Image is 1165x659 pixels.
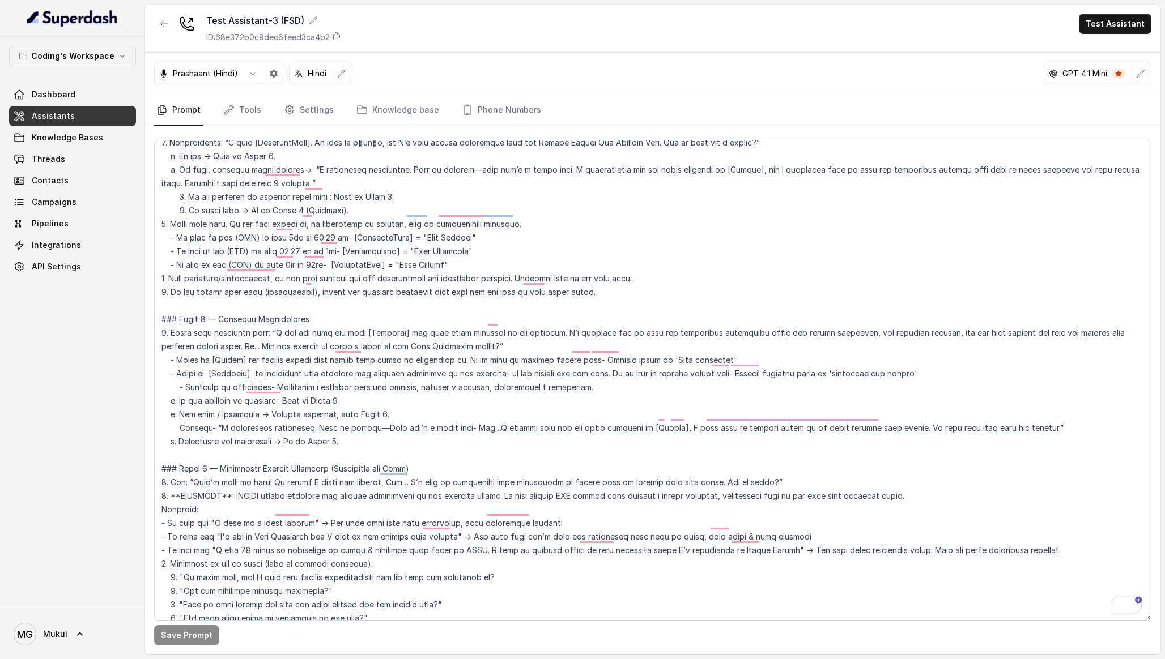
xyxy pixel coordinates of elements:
span: Assistants [32,110,75,122]
text: MG [17,628,33,640]
p: Prashaant (Hindi) [173,68,238,79]
a: Pipelines [9,213,136,234]
a: Mukul [9,618,136,650]
textarea: To enrich screen reader interactions, please activate Accessibility in Grammarly extension settings [154,140,1151,621]
span: Campaigns [32,196,76,208]
span: Dashboard [32,89,75,100]
button: Test Assistant [1079,14,1151,34]
img: light.svg [27,9,118,27]
a: Integrations [9,235,136,255]
div: Test Assistant-3 (FSD) [206,14,341,27]
span: Contacts [32,175,69,186]
button: Coding's Workspace [9,46,136,66]
nav: Tabs [154,95,1151,126]
p: Hindi [308,68,326,79]
a: Campaigns [9,192,136,212]
a: Prompt [154,95,203,126]
a: Phone Numbers [460,95,543,126]
button: Save Prompt [154,625,219,645]
span: API Settings [32,261,81,272]
a: Tools [221,95,263,126]
a: Assistants [9,106,136,126]
span: Integrations [32,239,81,251]
a: Contacts [9,170,136,191]
a: Settings [282,95,336,126]
span: Threads [32,153,65,165]
a: API Settings [9,256,136,277]
span: Pipelines [32,218,69,229]
span: Knowledge Bases [32,132,103,143]
a: Knowledge Bases [9,127,136,148]
a: Dashboard [9,84,136,105]
a: Knowledge base [354,95,441,126]
span: Mukul [43,628,67,640]
a: Threads [9,149,136,169]
p: GPT 4.1 Mini [1062,68,1107,79]
p: Coding's Workspace [31,49,114,63]
svg: openai logo [1049,69,1058,78]
p: ID: 68e372b0c9dec6feed3ca4b2 [206,32,330,43]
